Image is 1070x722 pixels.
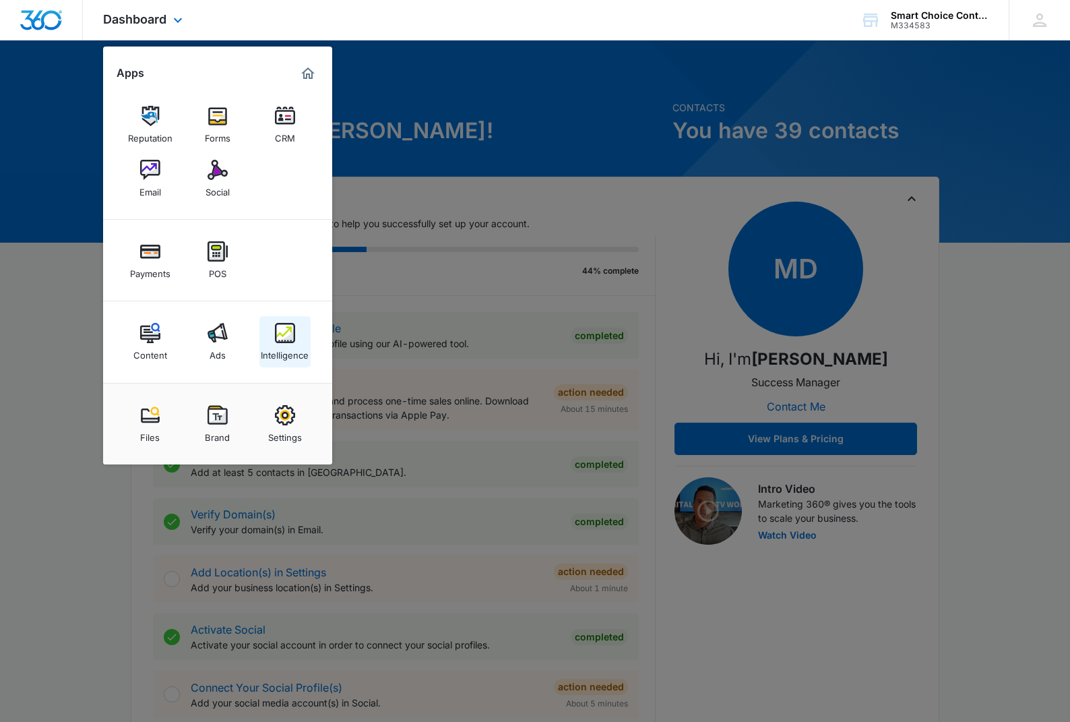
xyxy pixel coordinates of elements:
a: Forms [192,99,243,150]
div: Reputation [128,126,172,144]
div: CRM [275,126,295,144]
div: account name [891,10,989,21]
a: Marketing 360® Dashboard [297,63,319,84]
div: Intelligence [261,343,309,361]
a: Content [125,316,176,367]
a: CRM [259,99,311,150]
a: Settings [259,398,311,450]
div: POS [209,262,226,279]
div: Ads [210,343,226,361]
a: Reputation [125,99,176,150]
a: Social [192,153,243,204]
div: Payments [130,262,170,279]
div: account id [891,21,989,30]
a: Files [125,398,176,450]
div: Settings [268,425,302,443]
div: Content [133,343,167,361]
div: Social [206,180,230,198]
a: Email [125,153,176,204]
div: Files [140,425,160,443]
span: Dashboard [103,12,166,26]
div: Email [139,180,161,198]
a: Ads [192,316,243,367]
a: Brand [192,398,243,450]
a: Intelligence [259,316,311,367]
a: Payments [125,235,176,286]
a: POS [192,235,243,286]
h2: Apps [117,67,144,80]
div: Forms [205,126,230,144]
div: Brand [205,425,230,443]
